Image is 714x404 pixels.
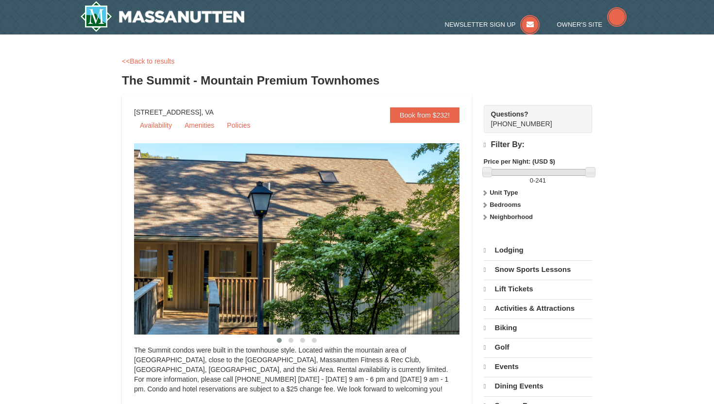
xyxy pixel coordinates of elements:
[484,357,592,376] a: Events
[491,110,528,118] strong: Questions?
[134,345,459,404] div: The Summit condos were built in the townhouse style. Located within the mountain area of [GEOGRAP...
[535,177,546,184] span: 241
[134,143,484,335] img: 19219034-1-0eee7e00.jpg
[80,1,244,32] img: Massanutten Resort Logo
[484,338,592,356] a: Golf
[490,213,533,220] strong: Neighborhood
[530,177,533,184] span: 0
[390,107,459,123] a: Book from $232!
[80,1,244,32] a: Massanutten Resort
[179,118,220,133] a: Amenities
[445,21,516,28] span: Newsletter Sign Up
[221,118,256,133] a: Policies
[484,158,555,165] strong: Price per Night: (USD $)
[484,319,592,337] a: Biking
[134,118,178,133] a: Availability
[445,21,540,28] a: Newsletter Sign Up
[557,21,627,28] a: Owner's Site
[490,201,521,208] strong: Bedrooms
[484,299,592,318] a: Activities & Attractions
[490,189,518,196] strong: Unit Type
[484,260,592,279] a: Snow Sports Lessons
[484,176,592,185] label: -
[122,71,592,90] h3: The Summit - Mountain Premium Townhomes
[491,109,575,128] span: [PHONE_NUMBER]
[557,21,603,28] span: Owner's Site
[484,280,592,298] a: Lift Tickets
[484,377,592,395] a: Dining Events
[484,241,592,259] a: Lodging
[484,140,592,150] h4: Filter By:
[122,57,174,65] a: <<Back to results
